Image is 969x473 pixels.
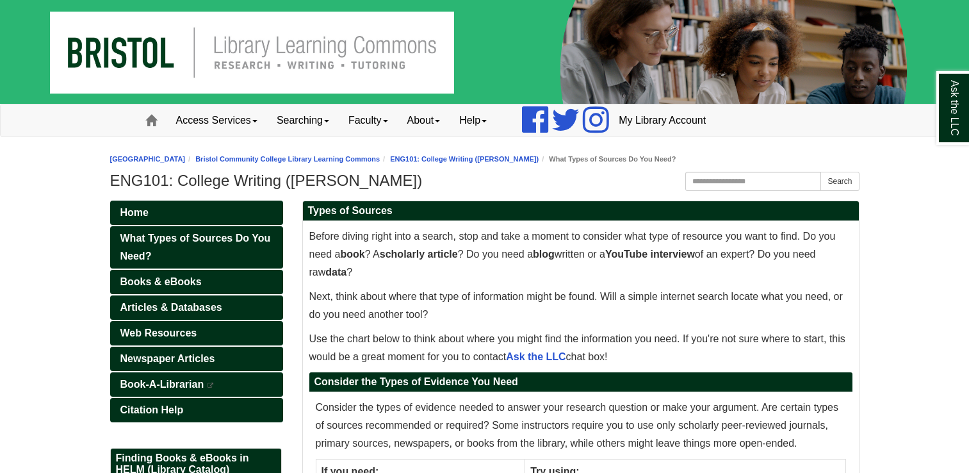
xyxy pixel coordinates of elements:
a: About [398,104,450,137]
a: Book-A-Librarian [110,372,283,397]
span: Before diving right into a search, stop and take a moment to consider what type of resource you w... [309,231,836,278]
a: Bristol Community College Library Learning Commons [195,155,380,163]
a: ENG101: College Writing ([PERSON_NAME]) [390,155,539,163]
span: Articles & Databases [120,302,222,313]
a: Access Services [167,104,267,137]
span: Web Resources [120,328,197,338]
span: Books & eBooks [120,276,202,287]
a: My Library Account [609,104,715,137]
h1: ENG101: College Writing ([PERSON_NAME]) [110,172,859,190]
a: Books & eBooks [110,270,283,294]
strong: Consider the Types of Evidence You Need [314,376,518,387]
a: Help [450,104,496,137]
a: Ask the LLC [506,351,566,362]
strong: YouTube interview [605,249,695,260]
li: What Types of Sources Do You Need? [539,153,676,165]
strong: scholarly article [380,249,458,260]
span: Next, think about where that type of information might be found. Will a simple internet search lo... [309,291,843,320]
a: Citation Help [110,398,283,422]
span: What Types of Sources Do You Need? [120,233,271,261]
a: What Types of Sources Do You Need? [110,226,283,269]
a: Web Resources [110,321,283,345]
span: Book-A-Librarian [120,379,204,390]
a: Searching [267,104,339,137]
strong: blog [533,249,555,260]
h2: Types of Sources [303,201,859,221]
strong: data [325,267,346,278]
a: Articles & Databases [110,295,283,320]
span: Newspaper Articles [120,353,215,364]
a: Faculty [339,104,398,137]
a: Home [110,201,283,225]
nav: breadcrumb [110,153,859,165]
a: [GEOGRAPHIC_DATA] [110,155,186,163]
span: Citation Help [120,404,184,415]
span: Home [120,207,149,218]
i: This link opens in a new window [207,383,215,388]
button: Search [820,172,859,191]
a: Newspaper Articles [110,347,283,371]
span: Use the chart below to think about where you might find the information you need. If you're not s... [309,333,845,362]
strong: book [340,249,364,260]
span: Consider the types of evidence needed to answer your research question or make your argument. Are... [316,402,838,449]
